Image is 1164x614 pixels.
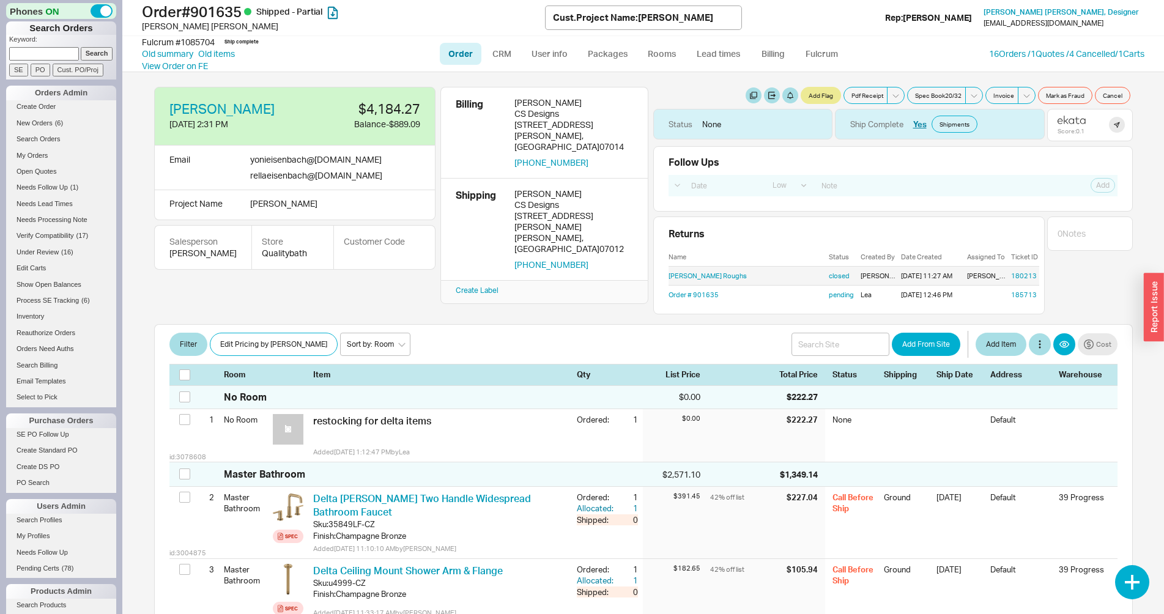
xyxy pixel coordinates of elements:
div: Ground [884,492,929,522]
span: Process SE Tracking [17,297,79,304]
button: Cancel [1095,87,1130,104]
span: ( 78 ) [62,564,74,572]
div: Products Admin [6,584,116,599]
span: ( 16 ) [61,248,73,256]
div: [DATE] [936,492,983,522]
div: 39 Progress [1059,564,1108,575]
div: 39 Progress [1059,492,1108,503]
a: 185713 [1011,290,1037,299]
div: [DATE] 2:31 PM [169,118,293,130]
div: Status [832,369,877,380]
h1: Order # 901635 [142,3,545,20]
input: SE [9,64,28,76]
div: None [702,119,721,130]
button: Filter [169,333,207,356]
a: Delta [PERSON_NAME] Two Handle Widespread Bathroom Faucet [313,492,531,518]
div: [PERSON_NAME] [967,272,1006,280]
a: Order [440,43,481,65]
span: Edit Pricing by [PERSON_NAME] [220,337,327,352]
div: [STREET_ADDRESS][PERSON_NAME] [514,210,633,232]
a: Orders Need Auths [6,342,116,355]
span: New Orders [17,119,53,127]
div: Master Bathroom [224,467,305,481]
div: No Room [224,409,268,430]
a: Inventory [6,310,116,323]
div: Ordered: [577,564,616,575]
p: Keyword: [9,35,116,47]
a: Email Templates [6,375,116,388]
div: [DATE] [936,564,983,586]
span: Invoice [993,91,1014,100]
span: id: 3004875 [169,549,206,558]
a: Select to Pick [6,391,116,404]
a: Delta Ceiling Mount Shower Arm & Flange [313,564,503,577]
a: Open Quotes [6,165,116,178]
a: Order # 901635 [669,290,719,299]
a: Lead times [688,43,749,65]
a: Needs Processing Note [6,213,116,226]
div: 35849LF-CZ [328,519,375,530]
div: Spec [285,604,298,613]
div: $4,184.27 [303,102,420,116]
a: Search Billing [6,359,116,372]
div: $222.27 [787,414,818,425]
div: [PERSON_NAME] [861,272,896,280]
div: Finish : Champagne Bronze [313,588,567,599]
div: Spec [285,531,298,541]
div: 1 [616,575,638,586]
button: [PHONE_NUMBER] [514,157,588,168]
a: Fulcrum [797,43,847,65]
a: View Order on FE [142,61,208,71]
div: Added [DATE] 1:12:47 PM by Lea [313,447,567,457]
div: Ticket ID [1011,253,1039,261]
span: ( 17 ) [76,232,89,239]
div: Shipped: [577,586,616,597]
span: Add [1096,180,1110,190]
a: Show Open Balances [6,278,116,291]
div: Default [990,414,1051,425]
div: CS Designs [514,108,633,119]
a: Create Label [456,286,499,295]
span: ( 1 ) [70,183,78,191]
a: Old items [198,48,235,60]
div: Fulcrum # 1085704 [142,36,215,48]
button: Add [1091,178,1115,193]
span: id: 3078608 [169,453,206,462]
a: Shipments [932,116,977,133]
span: Mark as Fraud [1046,91,1084,100]
input: Date [684,177,763,194]
span: [PERSON_NAME] [PERSON_NAME] , Designer [984,7,1139,17]
span: restocking for delta items [313,415,431,427]
a: Under Review(16) [6,246,116,259]
div: $391.45 [643,492,700,501]
div: $1,349.14 [780,468,818,481]
a: Create DS PO [6,460,116,473]
div: $0.00 [643,391,700,403]
div: [PERSON_NAME] [514,188,633,199]
span: Pending Certs [17,564,59,572]
a: Needs Follow Up(1) [6,181,116,194]
span: Needs Processing Note [17,216,87,223]
div: 3 [199,559,214,580]
div: 1 [199,409,214,430]
a: Edit Carts [6,262,116,275]
div: Added [DATE] 11:10:10 AM by [PERSON_NAME] [313,544,567,553]
span: Under Review [17,248,59,256]
div: Balance -$889.09 [303,118,420,130]
button: Invoice [985,87,1018,104]
div: Follow Ups [669,157,719,168]
button: Add Item [976,333,1026,356]
div: Cust. Project Name : [PERSON_NAME] [553,11,713,24]
div: Call Before Ship [832,492,877,522]
div: $2,571.10 [643,468,700,481]
div: Warehouse [1059,369,1108,380]
div: No Room [224,390,267,404]
div: Shipping [456,188,505,270]
div: u4999-CZ [328,577,366,588]
input: Cust. PO/Proj [53,64,103,76]
div: 0 [616,586,638,597]
h1: Search Orders [6,21,116,35]
div: Email [169,153,190,166]
a: 16Orders /1Quotes /4 Cancelled [989,48,1115,59]
span: Needs Follow Up [17,183,68,191]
